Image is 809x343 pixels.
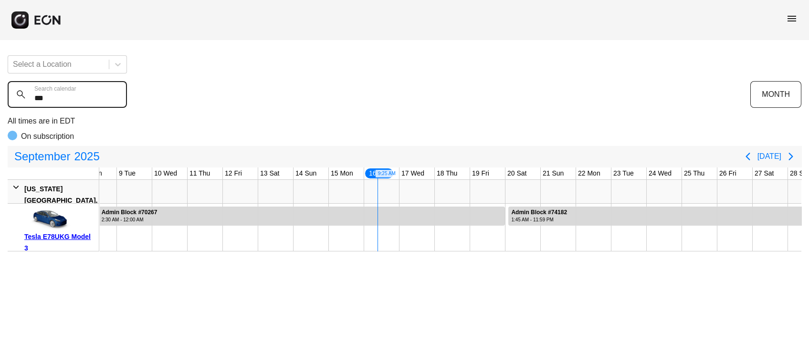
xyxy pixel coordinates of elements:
div: 25 Thu [682,167,706,179]
div: 24 Wed [647,167,673,179]
button: September2025 [9,147,105,166]
button: Next page [781,147,800,166]
div: 19 Fri [470,167,491,179]
div: 12 Fri [223,167,244,179]
div: 23 Tue [611,167,636,179]
button: [DATE] [757,148,781,165]
p: On subscription [21,131,74,142]
div: 16 Tue [364,167,394,179]
div: 26 Fri [717,167,738,179]
span: September [12,147,72,166]
label: Search calendar [34,85,76,93]
p: All times are in EDT [8,115,801,127]
button: Previous page [738,147,757,166]
div: 15 Mon [329,167,355,179]
div: 11 Thu [188,167,212,179]
div: 22 Mon [576,167,602,179]
div: Tesla E78UKG Model 3 [24,231,95,254]
div: 1:45 AM - 11:59 PM [511,216,567,223]
div: 13 Sat [258,167,281,179]
span: menu [786,13,798,24]
button: MONTH [750,81,801,108]
div: 10 Wed [152,167,179,179]
div: Admin Block #74182 [511,209,567,216]
span: 2025 [72,147,101,166]
img: car [24,207,72,231]
div: 18 Thu [435,167,459,179]
div: Admin Block #70267 [102,209,158,216]
div: [US_STATE][GEOGRAPHIC_DATA], [GEOGRAPHIC_DATA] [24,183,97,218]
div: 20 Sat [505,167,528,179]
div: 17 Wed [399,167,426,179]
div: 14 Sun [294,167,318,179]
div: 21 Sun [541,167,566,179]
div: 2:30 AM - 12:00 AM [102,216,158,223]
div: 9 Tue [117,167,137,179]
div: 27 Sat [753,167,776,179]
